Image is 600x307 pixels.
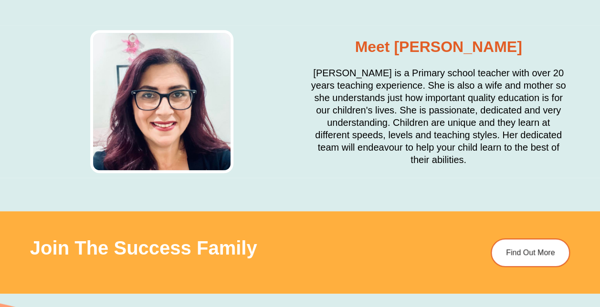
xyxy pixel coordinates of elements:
h2: Meet [PERSON_NAME] [355,37,522,57]
a: Find Out More [491,238,570,267]
iframe: Chat Widget [552,261,600,307]
h2: Join The Success Family [30,238,454,257]
span: Find Out More [506,249,555,256]
h2: [PERSON_NAME] is a Primary school teacher with over 20 years teaching experience. She is also a w... [310,67,568,166]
